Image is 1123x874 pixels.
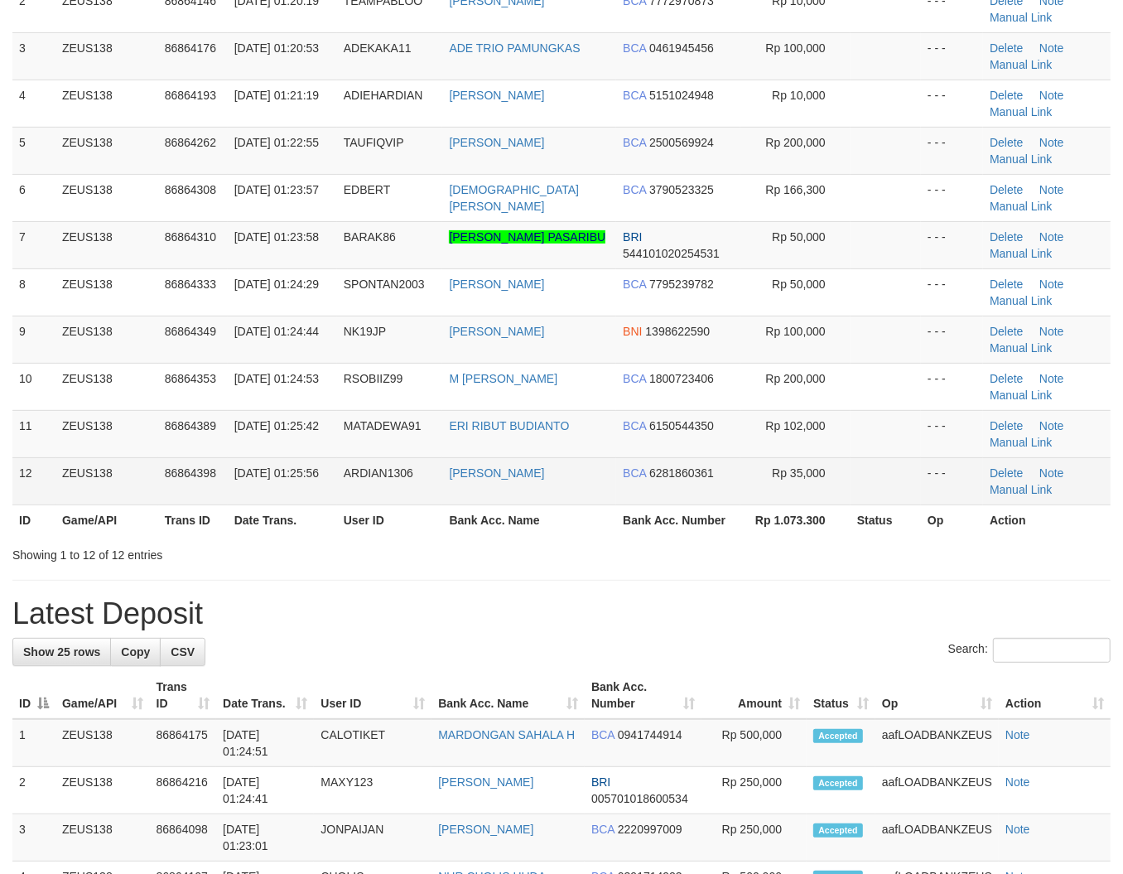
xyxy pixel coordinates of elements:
[55,410,158,457] td: ZEUS138
[990,247,1053,260] a: Manual Link
[990,230,1023,244] a: Delete
[216,767,314,814] td: [DATE] 01:24:41
[344,278,425,291] span: SPONTAN2003
[55,316,158,363] td: ZEUS138
[990,372,1023,385] a: Delete
[165,230,216,244] span: 86864310
[983,505,1111,535] th: Action
[12,540,455,563] div: Showing 1 to 12 of 12 entries
[12,268,55,316] td: 8
[921,32,983,80] td: - - -
[431,672,585,719] th: Bank Acc. Name: activate to sort column ascending
[55,80,158,127] td: ZEUS138
[165,278,216,291] span: 86864333
[990,483,1053,496] a: Manual Link
[623,183,646,196] span: BCA
[12,767,55,814] td: 2
[12,221,55,268] td: 7
[449,136,544,149] a: [PERSON_NAME]
[150,719,217,767] td: 86864175
[344,89,423,102] span: ADIEHARDIAN
[623,466,646,480] span: BCA
[55,363,158,410] td: ZEUS138
[449,419,569,432] a: ERI RIBUT BUDIANTO
[449,41,580,55] a: ADE TRIO PAMUNGKAS
[765,41,825,55] span: Rp 100,000
[623,372,646,385] span: BCA
[12,457,55,505] td: 12
[618,728,682,741] span: Copy 0941744914 to clipboard
[344,466,413,480] span: ARDIAN1306
[990,466,1023,480] a: Delete
[921,80,983,127] td: - - -
[55,32,158,80] td: ZEUS138
[701,719,807,767] td: Rp 500,000
[442,505,616,535] th: Bank Acc. Name
[990,11,1053,24] a: Manual Link
[171,645,195,659] span: CSV
[314,719,431,767] td: CALOTIKET
[591,823,615,836] span: BCA
[12,32,55,80] td: 3
[150,767,217,814] td: 86864216
[438,823,533,836] a: [PERSON_NAME]
[158,505,228,535] th: Trans ID
[216,719,314,767] td: [DATE] 01:24:51
[438,728,575,741] a: MARDONGAN SAHALA H
[1005,823,1030,836] a: Note
[921,221,983,268] td: - - -
[591,792,688,805] span: Copy 005701018600534 to clipboard
[121,645,150,659] span: Copy
[165,41,216,55] span: 86864176
[12,719,55,767] td: 1
[623,230,642,244] span: BRI
[701,672,807,719] th: Amount: activate to sort column ascending
[990,200,1053,213] a: Manual Link
[55,719,150,767] td: ZEUS138
[1039,230,1064,244] a: Note
[765,183,825,196] span: Rp 166,300
[875,672,999,719] th: Op: activate to sort column ascending
[160,638,205,666] a: CSV
[990,152,1053,166] a: Manual Link
[649,372,714,385] span: Copy 1800723406 to clipboard
[990,294,1053,307] a: Manual Link
[591,728,615,741] span: BCA
[314,814,431,862] td: JONPAIJAN
[772,230,826,244] span: Rp 50,000
[12,316,55,363] td: 9
[765,325,825,338] span: Rp 100,000
[948,638,1111,663] label: Search:
[701,767,807,814] td: Rp 250,000
[1039,466,1064,480] a: Note
[449,466,544,480] a: [PERSON_NAME]
[438,775,533,789] a: [PERSON_NAME]
[990,89,1023,102] a: Delete
[649,89,714,102] span: Copy 5151024948 to clipboard
[234,230,319,244] span: [DATE] 01:23:58
[1005,775,1030,789] a: Note
[1039,41,1064,55] a: Note
[12,410,55,457] td: 11
[772,89,826,102] span: Rp 10,000
[314,672,431,719] th: User ID: activate to sort column ascending
[623,136,646,149] span: BCA
[344,372,403,385] span: RSOBIIZ99
[990,183,1023,196] a: Delete
[701,814,807,862] td: Rp 250,000
[314,767,431,814] td: MAXY123
[337,505,443,535] th: User ID
[851,505,921,535] th: Status
[1039,419,1064,432] a: Note
[234,136,319,149] span: [DATE] 01:22:55
[993,638,1111,663] input: Search:
[875,767,999,814] td: aafLOADBANKZEUS
[234,419,319,432] span: [DATE] 01:25:42
[12,127,55,174] td: 5
[12,814,55,862] td: 3
[344,419,422,432] span: MATADEWA91
[765,136,825,149] span: Rp 200,000
[807,672,875,719] th: Status: activate to sort column ascending
[12,597,1111,630] h1: Latest Deposit
[234,183,319,196] span: [DATE] 01:23:57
